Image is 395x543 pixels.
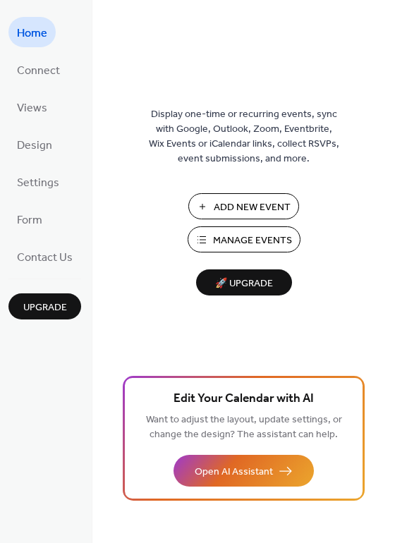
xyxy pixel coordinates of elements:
[213,233,292,248] span: Manage Events
[174,389,314,409] span: Edit Your Calendar with AI
[17,135,52,157] span: Design
[17,209,42,231] span: Form
[8,92,56,122] a: Views
[8,166,68,197] a: Settings
[196,269,292,295] button: 🚀 Upgrade
[17,60,60,82] span: Connect
[17,23,47,44] span: Home
[214,200,291,215] span: Add New Event
[188,193,299,219] button: Add New Event
[23,300,67,315] span: Upgrade
[188,226,300,252] button: Manage Events
[146,410,342,444] span: Want to adjust the layout, update settings, or change the design? The assistant can help.
[8,204,51,234] a: Form
[8,17,56,47] a: Home
[8,129,61,159] a: Design
[205,274,284,293] span: 🚀 Upgrade
[8,241,81,271] a: Contact Us
[17,172,59,194] span: Settings
[17,97,47,119] span: Views
[174,455,314,487] button: Open AI Assistant
[8,54,68,85] a: Connect
[8,293,81,319] button: Upgrade
[17,247,73,269] span: Contact Us
[149,107,339,166] span: Display one-time or recurring events, sync with Google, Outlook, Zoom, Eventbrite, Wix Events or ...
[195,465,273,480] span: Open AI Assistant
